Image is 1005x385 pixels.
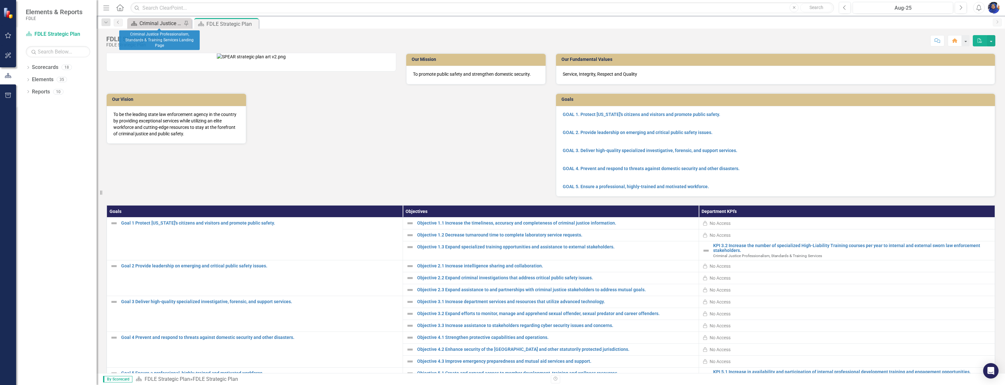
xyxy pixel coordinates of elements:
a: FDLE Strategic Plan [26,31,90,38]
div: FDLE Strategic Plan [106,35,163,43]
button: Aug-25 [853,2,953,14]
img: Not Defined [406,346,414,353]
p: Service, Integrity, Respect and Quality [563,71,988,77]
a: Objective 3.2 Expand efforts to monitor, manage and apprehend sexual offender, sexual predator an... [417,311,695,316]
img: Somi Akter [988,2,1000,14]
div: No Access [710,358,731,365]
div: Criminal Justice Professionalism, Standards & Training Services Landing Page [139,19,182,27]
a: Goal 3 Deliver high-quality specialized investigative, forensic, and support services. [121,299,399,304]
div: Criminal Justice Professionalism, Standards & Training Services Landing Page [119,31,200,50]
div: 10 [53,89,63,94]
a: Objective 1.3 Expand specialized training opportunities and assistance to external stakeholders. [417,245,695,249]
a: Objective 2.3 Expand assistance to and partnerships with criminal justice stakeholders to address... [417,287,695,292]
div: No Access [710,299,731,305]
a: FDLE Strategic Plan [145,376,190,382]
a: Objective 4.1 Strengthen protective capabilities and operations. [417,335,695,340]
h3: Goals [561,97,992,102]
div: FDLE Strategic Plan [206,20,257,28]
a: Objective 2.2 Expand criminal investigations that address critical public safety issues. [417,275,695,280]
div: FDLE Strategic Plan [106,43,163,47]
h3: Our Fundamental Values [561,57,992,62]
img: Not Defined [110,334,118,342]
img: Not Defined [702,371,710,378]
a: Scorecards [32,64,58,71]
div: No Access [710,322,731,329]
div: » [136,376,546,383]
div: No Access [710,287,731,293]
a: Objective 1.2 Decrease turnaround time to complete laboratory service requests. [417,233,695,237]
a: GOAL 4. Prevent and respond to threats against domestic security and other disasters. [563,166,740,171]
td: Double-Click to Edit Right Click for Context Menu [699,367,995,381]
a: Objective 5.1 Create and expand access to member development, training and wellness resources. [417,371,695,376]
a: Objective 3.3 Increase assistance to stakeholders regarding cyber security issues and concerns. [417,323,695,328]
div: No Access [710,346,731,353]
img: SPEAR strategic plan art v2.png [217,53,286,60]
img: Not Defined [406,243,414,251]
img: Not Defined [406,231,414,239]
img: ClearPoint Strategy [3,7,14,19]
a: KPI 5.1 Increase in availability and participation of internal professional development training ... [713,370,991,374]
a: GOAL 2. Provide leadership on emerging and critical public safety issues. [563,130,713,135]
img: Not Defined [406,262,414,270]
a: GOAL 5. Ensure a professional, highly-trained and motivated workforce. [563,184,709,189]
input: Search ClearPoint... [130,2,834,14]
div: No Access [710,220,731,226]
img: Not Defined [110,370,118,377]
a: Objective 4.2 Enhance security of the [GEOGRAPHIC_DATA] and other statutorily protected jurisdict... [417,347,695,352]
div: Aug-25 [855,4,951,12]
div: No Access [710,275,731,281]
img: Not Defined [406,370,414,377]
div: No Access [710,263,731,269]
img: Not Defined [406,310,414,318]
td: Double-Click to Edit Right Click for Context Menu [699,241,995,260]
a: Objective 3.1 Increase department services and resources that utilize advanced technology. [417,299,695,304]
img: Not Defined [406,334,414,342]
span: Elements & Reports [26,8,82,16]
a: Goal 2 Provide leadership on emerging and critical public safety issues. [121,264,399,268]
a: Elements [32,76,53,83]
img: Not Defined [702,247,710,255]
h3: Our Mission [412,57,542,62]
button: Search [800,3,832,12]
div: 18 [62,65,72,70]
a: Goal 5 Ensure a professional, highly-trained and motivated workforce. [121,371,399,376]
img: Not Defined [110,262,118,270]
div: Open Intercom Messenger [983,363,999,379]
p: To be the leading state law enforcement agency in the country by providing exceptional services w... [113,111,239,137]
div: No Access [710,311,731,317]
a: Objective 4.3 Improve emergency preparedness and mutual aid services and support. [417,359,695,364]
span: Search [809,5,823,10]
img: Not Defined [406,298,414,306]
img: Not Defined [406,322,414,330]
img: Not Defined [110,298,118,306]
a: Criminal Justice Professionalism, Standards & Training Services Landing Page [129,19,182,27]
div: No Access [710,232,731,238]
img: Not Defined [110,219,118,227]
div: No Access [710,334,731,341]
a: KPI 3.2 Increase the number of specialized High-Liability Training courses per year to internal a... [713,243,991,253]
a: GOAL 1. Protect [US_STATE]'s citizens and visitors and promote public safety. [563,112,720,117]
img: Not Defined [406,358,414,365]
div: 35 [57,77,67,82]
a: Goal 1 Protect [US_STATE]'s citizens and visitors and promote public safety. [121,221,399,226]
h3: Our Vision [112,97,243,102]
a: Goal 4 Prevent and respond to threats against domestic security and other disasters. [121,335,399,340]
span: By Scorecard [103,376,132,382]
span: Criminal Justice Professionalism, Standards & Training Services [713,254,822,258]
small: FDLE [26,16,82,21]
a: Reports [32,88,50,96]
input: Search Below... [26,46,90,57]
p: To promote public safety and strengthen domestic security. [413,71,539,77]
img: Not Defined [406,274,414,282]
div: FDLE Strategic Plan [193,376,238,382]
img: Not Defined [406,286,414,294]
a: Objective 2.1 Increase intelligence sharing and collaboration. [417,264,695,268]
img: Not Defined [406,219,414,227]
a: Objective 1.1 Increase the timeliness, accuracy and completeness of criminal justice information. [417,221,695,226]
a: GOAL 3. Deliver high-quality specialized investigative, forensic, and support services. [563,148,737,153]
